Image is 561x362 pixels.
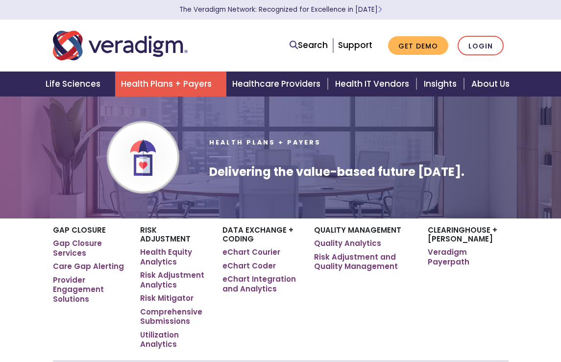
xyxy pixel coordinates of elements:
a: Risk Adjustment Analytics [140,270,208,290]
a: Utilization Analytics [140,330,208,349]
a: Health Equity Analytics [140,247,208,266]
a: The Veradigm Network: Recognized for Excellence in [DATE]Learn More [179,5,382,14]
span: Health Plans + Payers [209,138,321,146]
a: Get Demo [388,36,448,55]
a: eChart Integration and Analytics [222,274,299,293]
a: Health Plans + Payers [115,72,226,97]
a: Risk Mitigator [140,293,194,303]
a: Veradigm Payerpath [428,247,509,266]
a: eChart Courier [222,247,280,257]
a: Insights [418,72,465,97]
img: Veradigm logo [53,29,188,62]
a: Health IT Vendors [329,72,418,97]
a: Life Sciences [40,72,115,97]
a: Login [458,36,504,56]
a: Care Gap Alerting [53,262,124,271]
a: Provider Engagement Solutions [53,275,126,304]
a: Search [290,39,328,52]
a: Support [338,39,372,51]
a: Healthcare Providers [226,72,329,97]
a: Comprehensive Submissions [140,307,208,326]
a: Quality Analytics [314,239,381,248]
a: Gap Closure Services [53,239,126,258]
span: Learn More [378,5,382,14]
h1: Delivering the value-based future [DATE]. [209,165,464,179]
a: About Us [465,72,521,97]
a: eChart Coder [222,261,276,271]
a: Risk Adjustment and Quality Management [314,252,413,271]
